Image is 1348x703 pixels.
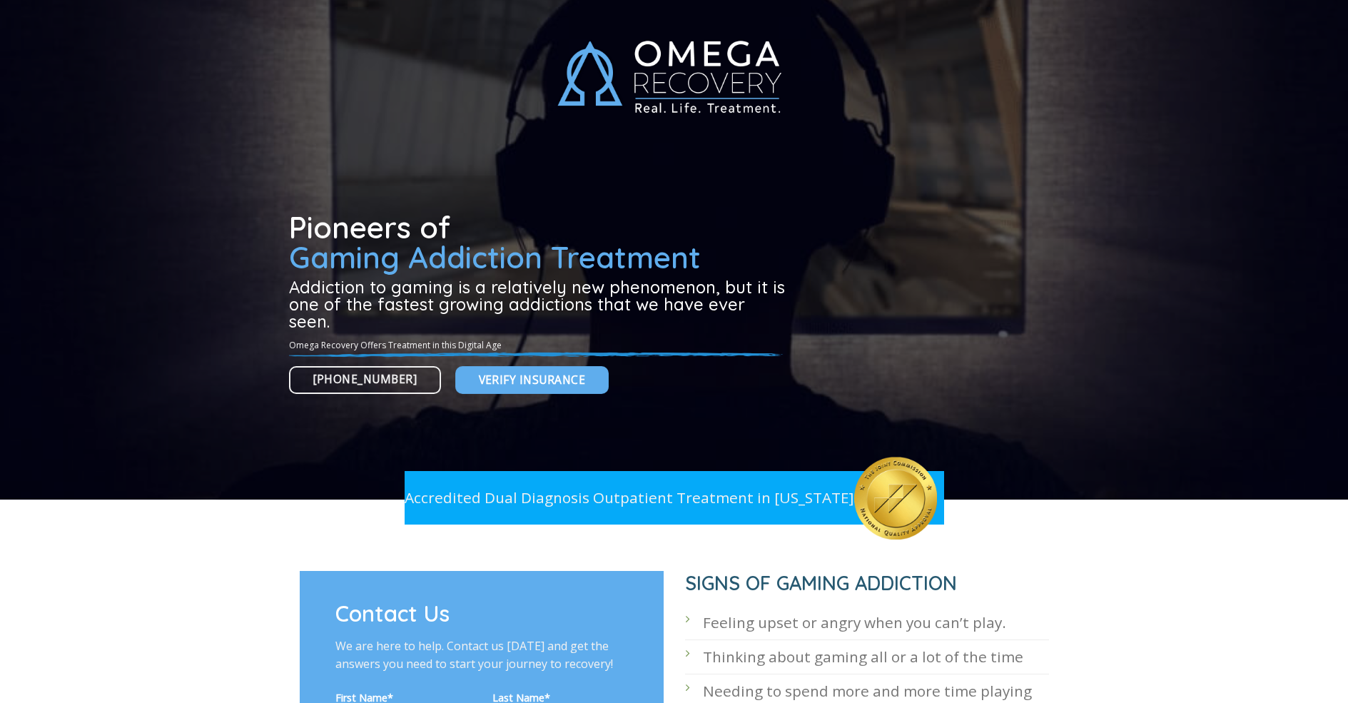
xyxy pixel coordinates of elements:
p: Omega Recovery Offers Treatment in this Digital Age [289,338,790,352]
span: Gaming Addiction Treatment [289,238,701,276]
a: Verify Insurance [455,366,609,394]
span: Contact Us [335,600,450,627]
span: [PHONE_NUMBER] [313,370,417,388]
p: We are here to help. Contact us [DATE] and get the answers you need to start your journey to reco... [335,637,628,674]
h1: SIGNS OF GAMING ADDICTION [685,571,1049,596]
h1: Pioneers of [289,213,790,273]
li: Thinking about gaming all or a lot of the time [685,640,1049,674]
a: [PHONE_NUMBER] [289,366,442,394]
p: Accredited Dual Diagnosis Outpatient Treatment in [US_STATE] [405,486,854,510]
h3: Addiction to gaming is a relatively new phenomenon, but it is one of the fastest growing addictio... [289,278,790,330]
li: Feeling upset or angry when you can’t play. [685,606,1049,640]
span: Verify Insurance [479,371,585,389]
